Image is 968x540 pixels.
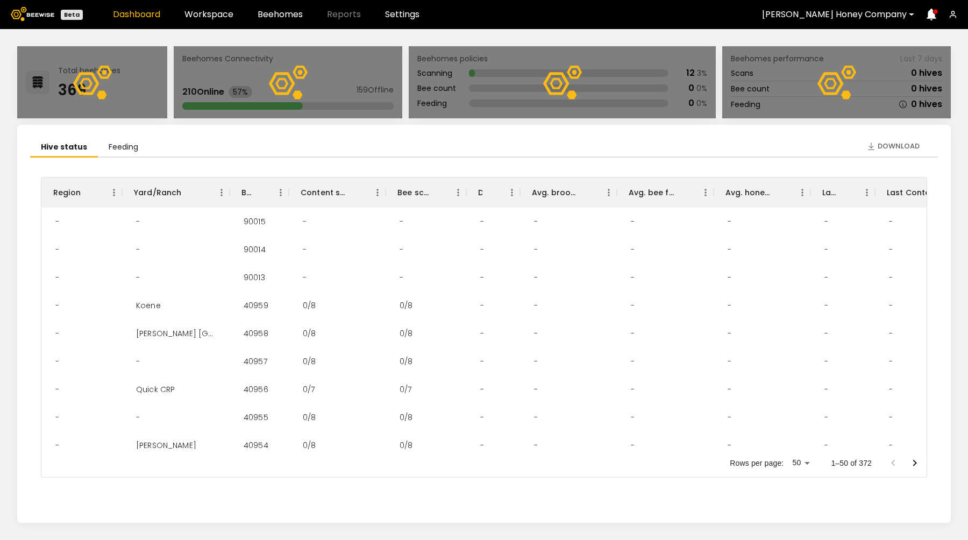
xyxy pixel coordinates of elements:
[127,431,205,459] div: D. Triebold
[532,177,579,208] div: Avg. brood frames
[327,10,361,19] span: Reports
[472,264,493,292] div: -
[622,264,643,292] div: -
[81,185,96,200] button: Sort
[106,184,122,201] button: Menu
[622,208,643,236] div: -
[880,264,901,292] div: -
[258,10,303,19] a: Beehomes
[235,208,274,236] div: 90015
[472,375,493,403] div: -
[622,347,643,375] div: -
[127,264,148,292] div: -
[525,208,546,236] div: -
[831,458,872,468] p: 1–50 of 372
[816,431,837,459] div: -
[466,177,520,208] div: Dead hives
[837,185,852,200] button: Sort
[127,375,183,403] div: Quick CRP
[61,10,83,20] div: Beta
[391,375,420,403] div: 0/7
[525,319,546,347] div: -
[47,208,68,236] div: -
[719,319,740,347] div: -
[880,347,901,375] div: -
[391,292,421,319] div: 0/8
[251,185,266,200] button: Sort
[880,208,901,236] div: -
[525,347,546,375] div: -
[47,347,68,375] div: -
[127,319,224,347] div: Weist Buffalo Ranch
[235,236,274,264] div: 90014
[816,319,837,347] div: -
[47,292,68,319] div: -
[859,184,875,201] button: Menu
[235,431,277,459] div: 40954
[235,319,277,347] div: 40958
[294,236,315,264] div: -
[53,177,81,208] div: Region
[816,292,837,319] div: -
[127,236,148,264] div: -
[182,185,197,200] button: Sort
[622,319,643,347] div: -
[880,236,901,264] div: -
[472,431,493,459] div: -
[127,292,169,319] div: Koene
[719,375,740,403] div: -
[816,236,837,264] div: -
[773,185,788,200] button: Sort
[391,208,412,236] div: -
[241,177,251,208] div: BH ID
[472,292,493,319] div: -
[482,185,497,200] button: Sort
[294,431,324,459] div: 0/8
[47,319,68,347] div: -
[676,185,691,200] button: Sort
[719,431,740,459] div: -
[235,375,277,403] div: 40956
[525,236,546,264] div: -
[213,184,230,201] button: Menu
[525,375,546,403] div: -
[816,375,837,403] div: -
[391,319,421,347] div: 0/8
[369,184,386,201] button: Menu
[294,208,315,236] div: -
[391,236,412,264] div: -
[525,264,546,292] div: -
[887,177,939,208] div: Last Content Scan
[904,452,926,474] button: Go to next page
[122,177,230,208] div: Yard/Ranch
[391,403,421,431] div: 0/8
[30,138,98,158] li: Hive status
[41,177,122,208] div: Region
[880,375,901,403] div: -
[816,264,837,292] div: -
[294,375,323,403] div: 0/7
[294,319,324,347] div: 0/8
[622,236,643,264] div: -
[273,184,289,201] button: Menu
[862,138,925,155] button: Download
[429,185,444,200] button: Sort
[113,10,160,19] a: Dashboard
[11,7,54,21] img: Beewise logo
[622,292,643,319] div: -
[294,292,324,319] div: 0/8
[235,292,277,319] div: 40959
[697,184,714,201] button: Menu
[725,177,773,208] div: Avg. honey frames
[230,177,289,208] div: BH ID
[719,347,740,375] div: -
[184,10,233,19] a: Workspace
[816,403,837,431] div: -
[622,375,643,403] div: -
[47,375,68,403] div: -
[822,177,837,208] div: Larvae
[504,184,520,201] button: Menu
[391,431,421,459] div: 0/8
[719,264,740,292] div: -
[472,347,493,375] div: -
